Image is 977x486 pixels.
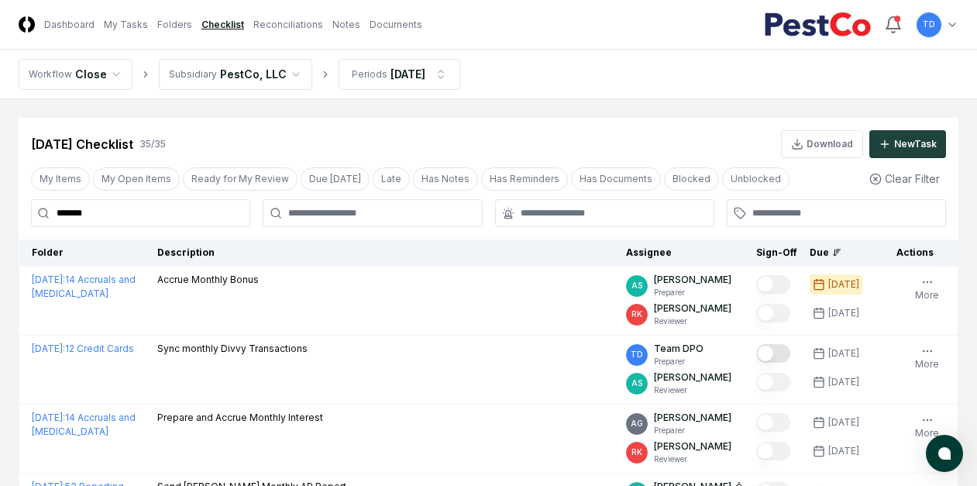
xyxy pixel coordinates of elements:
div: [DATE] [828,444,859,458]
span: RK [631,308,642,320]
img: PestCo logo [764,12,872,37]
th: Assignee [620,240,750,267]
button: Clear Filter [863,164,946,193]
a: [DATE]:12 Credit Cards [32,343,134,354]
a: Notes [332,18,360,32]
p: Reviewer [654,453,731,465]
div: Actions [884,246,946,260]
p: Reviewer [654,384,731,396]
button: Has Documents [571,167,661,191]
a: Dashboard [44,18,95,32]
a: [DATE]:14 Accruals and [MEDICAL_DATA] [32,412,136,437]
button: NewTask [869,130,946,158]
p: Reviewer [654,315,731,327]
button: Late [373,167,410,191]
th: Sign-Off [750,240,803,267]
div: [DATE] [828,346,859,360]
button: atlas-launcher [926,435,963,472]
p: Accrue Monthly Bonus [157,273,259,287]
button: More [912,411,942,443]
button: Download [781,130,863,158]
p: [PERSON_NAME] [654,411,731,425]
button: Mark complete [756,344,790,363]
a: Documents [370,18,422,32]
p: [PERSON_NAME] [654,439,731,453]
div: Due [810,246,872,260]
p: Preparer [654,287,731,298]
button: More [912,342,942,374]
span: TD [923,19,935,30]
span: TD [631,349,643,360]
div: Subsidiary [169,67,217,81]
button: Ready for My Review [183,167,298,191]
span: [DATE] : [32,412,65,423]
div: Periods [352,67,387,81]
span: AS [631,280,642,291]
button: TD [915,11,943,39]
button: Blocked [664,167,719,191]
div: [DATE] [828,306,859,320]
button: Due Today [301,167,370,191]
div: [DATE] [828,375,859,389]
p: [PERSON_NAME] [654,273,731,287]
button: My Items [31,167,90,191]
a: Reconciliations [253,18,323,32]
img: Logo [19,16,35,33]
div: [DATE] [390,66,425,82]
button: Mark complete [756,304,790,322]
p: Prepare and Accrue Monthly Interest [157,411,323,425]
p: Team DPO [654,342,704,356]
p: Preparer [654,356,704,367]
span: AG [631,418,643,429]
th: Description [151,240,620,267]
button: Mark complete [756,413,790,432]
a: Folders [157,18,192,32]
th: Folder [19,240,151,267]
button: More [912,273,942,305]
button: Has Reminders [481,167,568,191]
button: Has Notes [413,167,478,191]
p: Preparer [654,425,731,436]
span: RK [631,446,642,458]
div: [DATE] [828,415,859,429]
a: My Tasks [104,18,148,32]
button: Periods[DATE] [339,59,460,90]
p: [PERSON_NAME] [654,371,731,384]
button: My Open Items [93,167,180,191]
button: Mark complete [756,373,790,391]
button: Unblocked [722,167,790,191]
div: [DATE] [828,277,859,291]
button: Mark complete [756,442,790,460]
span: [DATE] : [32,274,65,285]
div: 35 / 35 [139,137,166,151]
a: [DATE]:14 Accruals and [MEDICAL_DATA] [32,274,136,299]
a: Checklist [201,18,244,32]
nav: breadcrumb [19,59,460,90]
div: New Task [894,137,937,151]
div: [DATE] Checklist [31,135,133,153]
span: [DATE] : [32,343,65,354]
span: AS [631,377,642,389]
p: Sync monthly Divvy Transactions [157,342,308,356]
div: Workflow [29,67,72,81]
p: [PERSON_NAME] [654,302,731,315]
button: Mark complete [756,275,790,294]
